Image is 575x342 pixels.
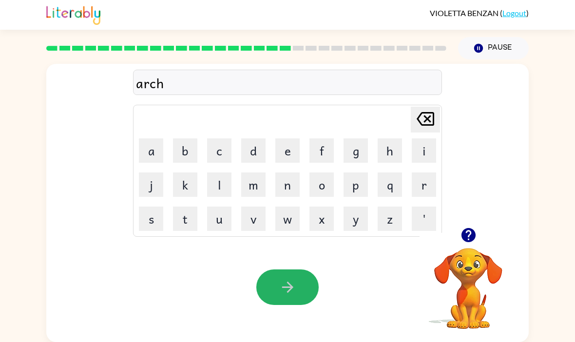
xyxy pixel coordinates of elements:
button: k [173,172,197,197]
button: Pause [458,37,529,59]
button: i [412,138,436,163]
button: s [139,207,163,231]
button: b [173,138,197,163]
button: m [241,172,266,197]
button: l [207,172,231,197]
button: h [378,138,402,163]
div: ( ) [430,8,529,18]
button: r [412,172,436,197]
button: c [207,138,231,163]
button: q [378,172,402,197]
button: j [139,172,163,197]
button: v [241,207,266,231]
button: f [309,138,334,163]
img: Literably [46,3,100,25]
video: Your browser must support playing .mp4 files to use Literably. Please try using another browser. [420,233,517,330]
a: Logout [502,8,526,18]
button: g [344,138,368,163]
button: a [139,138,163,163]
button: u [207,207,231,231]
button: e [275,138,300,163]
button: n [275,172,300,197]
button: x [309,207,334,231]
span: VIOLETTA BENZAN [430,8,500,18]
button: d [241,138,266,163]
button: o [309,172,334,197]
button: z [378,207,402,231]
button: t [173,207,197,231]
button: ' [412,207,436,231]
button: w [275,207,300,231]
button: p [344,172,368,197]
button: y [344,207,368,231]
div: arch [136,73,439,93]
